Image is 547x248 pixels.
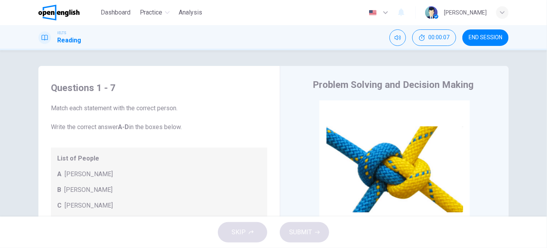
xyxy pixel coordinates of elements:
[140,8,163,17] span: Practice
[65,201,113,210] span: [PERSON_NAME]
[64,185,112,195] span: [PERSON_NAME]
[462,29,509,46] button: END SESSION
[38,5,80,20] img: OpenEnglish logo
[65,170,113,179] span: [PERSON_NAME]
[38,5,98,20] a: OpenEnglish logo
[179,8,203,17] span: Analysis
[428,35,449,41] span: 00:00:07
[57,185,61,195] span: B
[51,104,267,132] span: Match each statement with the correct person. Write the correct answer in the boxes below.
[412,29,456,46] div: Hide
[51,82,267,94] h4: Questions 1 - 7
[98,5,134,20] button: Dashboard
[57,201,62,210] span: C
[137,5,173,20] button: Practice
[469,35,502,41] span: END SESSION
[57,154,261,163] span: List of People
[368,10,378,16] img: en
[101,8,130,17] span: Dashboard
[57,36,81,45] h1: Reading
[118,123,129,131] b: A-D
[412,29,456,46] button: 00:00:07
[389,29,406,46] div: Mute
[444,8,487,17] div: [PERSON_NAME]
[176,5,206,20] button: Analysis
[57,30,66,36] span: IELTS
[425,6,438,19] img: Profile picture
[313,78,474,91] h4: Problem Solving and Decision Making
[57,170,62,179] span: A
